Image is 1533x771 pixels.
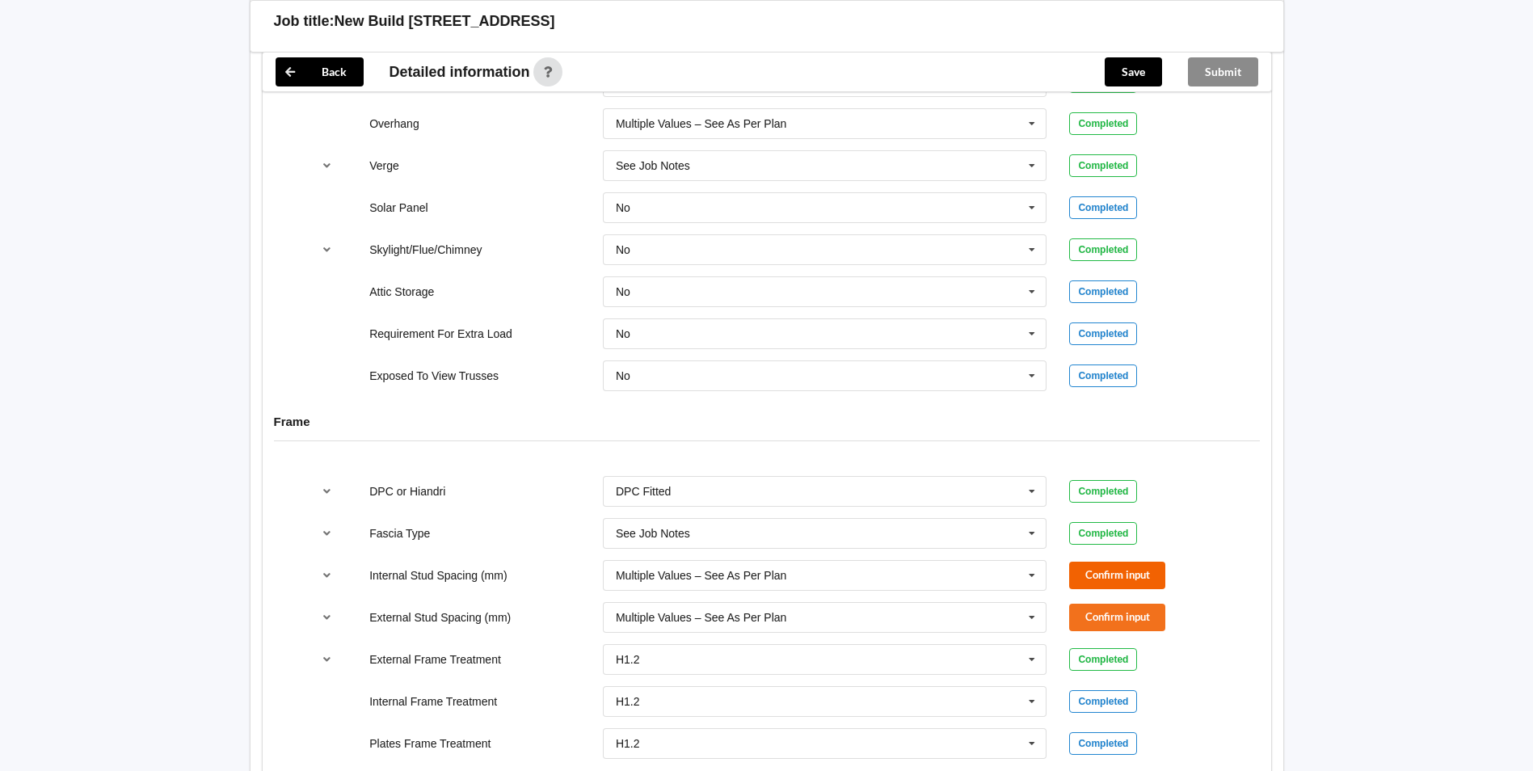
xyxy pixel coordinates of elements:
div: No [616,202,630,213]
div: No [616,286,630,297]
label: Internal Stud Spacing (mm) [369,569,507,582]
label: Requirement For Extra Load [369,327,512,340]
div: H1.2 [616,654,640,665]
label: Attic Storage [369,285,434,298]
div: Completed [1069,364,1137,387]
div: H1.2 [616,738,640,749]
label: External Stud Spacing (mm) [369,611,511,624]
div: Completed [1069,480,1137,503]
button: Save [1105,57,1162,86]
div: See Job Notes [616,528,690,539]
div: Completed [1069,732,1137,755]
div: Completed [1069,322,1137,345]
div: Completed [1069,238,1137,261]
div: DPC Fitted [616,486,671,497]
div: Completed [1069,648,1137,671]
button: reference-toggle [311,645,343,674]
button: reference-toggle [311,603,343,632]
button: reference-toggle [311,151,343,180]
div: Multiple Values – See As Per Plan [616,118,786,129]
div: Completed [1069,196,1137,219]
button: reference-toggle [311,561,343,590]
div: Completed [1069,280,1137,303]
label: Skylight/Flue/Chimney [369,243,482,256]
label: Solar Panel [369,201,427,214]
label: Overhang [369,117,419,130]
label: Verge [369,159,399,172]
h4: Frame [274,414,1260,429]
label: Internal Frame Treatment [369,695,497,708]
div: No [616,370,630,381]
div: No [616,244,630,255]
label: Fascia Type [369,527,430,540]
button: Back [276,57,364,86]
label: Plates Frame Treatment [369,737,491,750]
h3: Job title: [274,12,335,31]
div: Multiple Values – See As Per Plan [616,612,786,623]
button: Confirm input [1069,562,1165,588]
label: DPC or Hiandri [369,485,445,498]
div: No [616,328,630,339]
label: Exposed To View Trusses [369,369,499,382]
span: Detailed information [390,65,530,79]
div: Multiple Values – See As Per Plan [616,570,786,581]
button: reference-toggle [311,235,343,264]
label: External Frame Treatment [369,653,501,666]
div: Completed [1069,154,1137,177]
button: reference-toggle [311,519,343,548]
h3: New Build [STREET_ADDRESS] [335,12,555,31]
button: reference-toggle [311,477,343,506]
button: Confirm input [1069,604,1165,630]
div: Completed [1069,112,1137,135]
div: H1.2 [616,696,640,707]
div: Completed [1069,522,1137,545]
div: Completed [1069,690,1137,713]
div: See Job Notes [616,160,690,171]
